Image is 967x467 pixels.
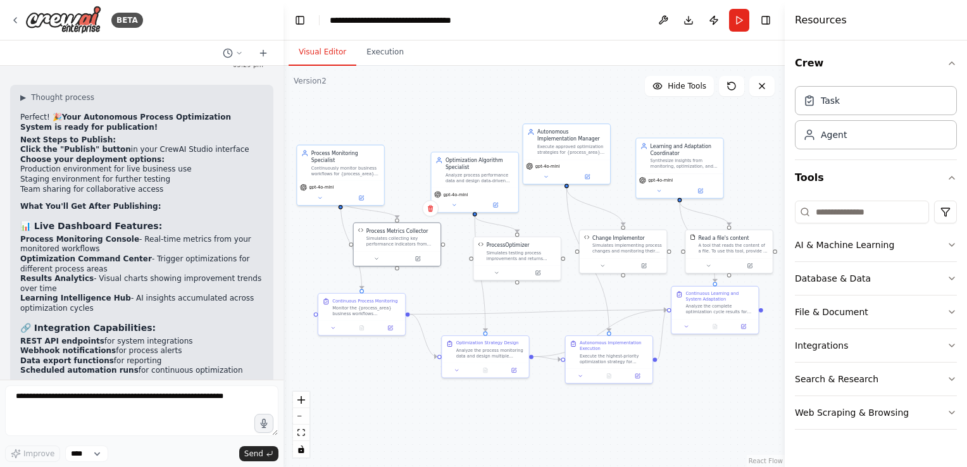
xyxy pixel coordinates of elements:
[676,202,732,225] g: Edge from 821ee61b-0921-4e7b-981d-77d5831215dc to 10ffaa3f-b0dc-4553-b715-6f9d9c15226a
[366,227,428,234] div: Process Metrics Collector
[20,366,139,375] strong: Scheduled automation runs
[20,274,263,294] li: - Visual charts showing improvement trends over time
[20,202,161,211] strong: What You'll Get After Publishing:
[537,144,606,155] div: Execute approved optimization strategies for {process_area}, monitor implementation results in re...
[20,235,139,244] strong: Process Monitoring Console
[651,142,719,156] div: Learning and Adaptation Coordinator
[20,92,94,103] button: ▶Thought process
[668,81,706,91] span: Hide Tools
[699,234,749,241] div: Read a file's content
[592,243,663,254] div: Simulates implementing process changes and monitoring their effects, providing realistic scenario...
[20,113,263,132] p: Perfect! 🎉
[671,286,759,334] div: Continuous Learning and System AdaptationAnalyze the complete optimization cycle results for {pro...
[337,202,401,218] g: Edge from 4a4809f3-a60d-4ae0-8a27-8068f5bac6a0 to 069fbe94-31be-4694-b7d5-7f150e0eb09f
[676,202,718,282] g: Edge from 821ee61b-0921-4e7b-981d-77d5831215dc to 8ab9ab9c-c14f-4b71-8ff1-a92bf032b994
[218,46,248,61] button: Switch to previous chat
[20,294,131,302] strong: Learning Intelligence Hub
[795,196,957,440] div: Tools
[293,425,309,441] button: fit view
[20,221,162,231] strong: 📊 Live Dashboard Features:
[20,113,231,132] strong: Your Autonomous Process Optimization System is ready for publication!
[296,145,385,206] div: Process Monitoring SpecialistContinuously monitor business workflows for {process_area}, collecti...
[446,172,514,184] div: Analyze process performance data and design data-driven optimization strategies for {process_area...
[31,92,94,103] span: Thought process
[651,158,719,170] div: Synthesize insights from monitoring, optimization, and implementation cycles to build organizatio...
[699,243,769,254] div: A tool that reads the content of a file. To use this tool, provide a 'file_path' parameter with t...
[20,346,263,356] li: for process alerts
[254,414,273,433] button: Click to speak your automation idea
[795,329,957,362] button: Integrations
[795,228,957,261] button: AI & Machine Learning
[20,145,263,155] li: in your CrewAI Studio interface
[645,76,714,96] button: Hide Tools
[20,356,263,366] li: for reporting
[20,135,116,144] strong: Next Steps to Publish:
[749,458,783,464] a: React Flow attribution
[20,254,152,263] strong: Optimization Command Center
[487,242,530,249] div: ProcessOptimizer
[579,230,668,274] div: Change ImplementorChange ImplementorSimulates implementing process changes and monitoring their e...
[5,445,60,462] button: Improve
[518,268,558,277] button: Open in side panel
[795,81,957,159] div: Crew
[471,216,521,233] g: Edge from 49fcbca4-8f75-48a8-93e9-a05070b32c76 to 1258b132-335a-4b23-8f8a-bab13693c574
[795,13,847,28] h4: Resources
[567,173,607,181] button: Open in side panel
[487,250,557,261] div: Simulates testing process improvements and returns optimization recommendations with predicted im...
[690,234,696,240] img: FileReadTool
[533,306,667,360] g: Edge from 9f74aad4-ba83-46a8-92ed-0498d8bd1889 to 8ab9ab9c-c14f-4b71-8ff1-a92bf032b994
[410,311,437,360] g: Edge from e2944163-3050-4b34-9e61-345e10b55e00 to 9f74aad4-ba83-46a8-92ed-0498d8bd1889
[111,13,143,28] div: BETA
[309,185,334,190] span: gpt-4o-mini
[441,335,530,378] div: Optimization Strategy DesignAnalyze the process monitoring data and design multiple optimization ...
[685,304,754,315] div: Analyze the complete optimization cycle results for {process_area}, including monitoring data, op...
[410,306,667,318] g: Edge from e2944163-3050-4b34-9e61-345e10b55e00 to 8ab9ab9c-c14f-4b71-8ff1-a92bf032b994
[430,152,519,213] div: Optimization Algorithm SpecialistAnalyze process performance data and design data-driven optimiza...
[635,137,724,199] div: Learning and Adaptation CoordinatorSynthesize insights from monitoring, optimization, and impleme...
[821,94,840,107] div: Task
[444,192,468,197] span: gpt-4o-mini
[20,356,114,365] strong: Data export functions
[20,323,156,333] strong: 🔗 Integration Capabilities:
[657,306,666,363] g: Edge from 4755f69c-4990-4d17-b783-eb78ecd97aca to 8ab9ab9c-c14f-4b71-8ff1-a92bf032b994
[291,11,309,29] button: Hide left sidebar
[685,291,754,302] div: Continuous Learning and System Adaptation
[584,234,590,240] img: Change Implementor
[680,187,720,195] button: Open in side panel
[289,39,356,66] button: Visual Editor
[535,163,560,169] span: gpt-4o-mini
[821,128,847,141] div: Agent
[311,149,380,163] div: Process Monitoring Specialist
[293,408,309,425] button: zoom out
[624,261,664,270] button: Open in side panel
[625,371,649,380] button: Open in side panel
[422,200,439,216] button: Delete node
[20,145,131,154] strong: Click the "Publish" button
[732,322,756,330] button: Open in side panel
[757,11,775,29] button: Hide right sidebar
[470,366,500,375] button: No output available
[20,175,263,185] li: Staging environment for further testing
[478,242,483,247] img: ProcessOptimizer
[20,155,165,164] strong: Choose your deployment options:
[795,46,957,81] button: Crew
[356,39,414,66] button: Execution
[23,449,54,459] span: Improve
[293,392,309,458] div: React Flow controls
[244,449,263,459] span: Send
[20,294,263,313] li: - AI insights accumulated across optimization cycles
[398,254,438,263] button: Open in side panel
[347,324,377,332] button: No output available
[795,296,957,328] button: File & Document
[648,177,673,183] span: gpt-4o-mini
[20,366,263,376] li: for continuous optimization
[795,396,957,429] button: Web Scraping & Browsing
[330,14,472,27] nav: breadcrumb
[580,340,648,352] div: Autonomous Implementation Execution
[239,446,278,461] button: Send
[594,371,624,380] button: No output available
[700,322,730,330] button: No output available
[502,366,526,375] button: Open in side panel
[20,235,263,254] li: - Real-time metrics from your monitored workflows
[294,76,327,86] div: Version 2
